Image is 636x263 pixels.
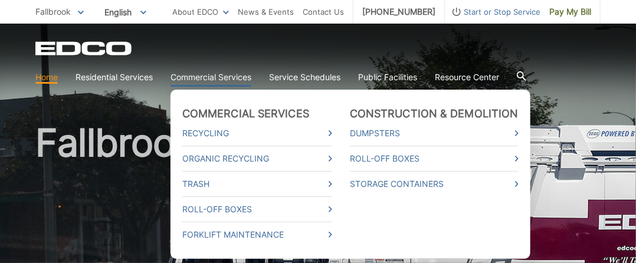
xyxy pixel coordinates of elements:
span: Fallbrook [35,6,71,17]
a: News & Events [238,5,294,18]
a: Roll-Off Boxes [182,203,332,216]
a: Trash [182,177,332,190]
span: English [96,2,155,22]
a: Commercial Services [171,71,251,84]
a: Residential Services [76,71,153,84]
a: Public Facilities [358,71,417,84]
a: Home [35,71,58,84]
a: EDCD logo. Return to the homepage. [35,41,133,55]
a: Service Schedules [269,71,340,84]
a: Commercial Services [182,107,309,120]
a: Forklift Maintenance [182,228,332,241]
a: About EDCO [172,5,229,18]
a: Recycling [182,127,332,140]
a: Organic Recycling [182,152,332,165]
a: Contact Us [303,5,344,18]
a: Roll-Off Boxes [350,152,519,165]
a: Construction & Demolition [350,107,519,120]
a: Storage Containers [350,177,519,190]
a: Dumpsters [350,127,519,140]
